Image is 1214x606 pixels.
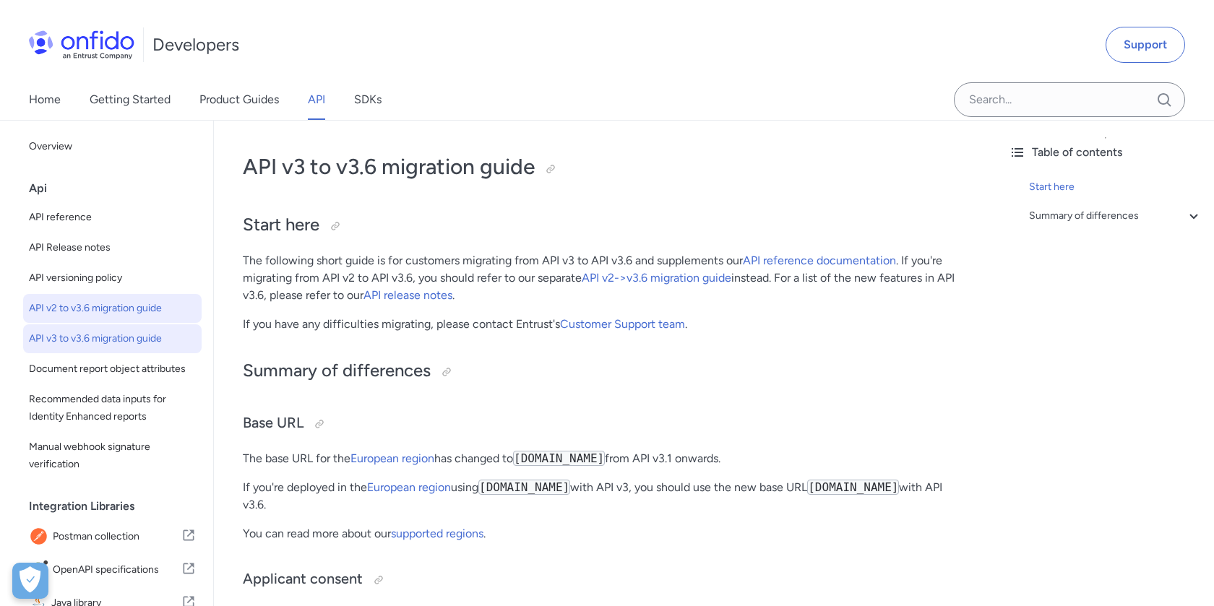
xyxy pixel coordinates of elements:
span: Postman collection [53,527,181,547]
code: [DOMAIN_NAME] [478,480,570,495]
a: Product Guides [199,79,279,120]
img: IconPostman collection [29,527,53,547]
a: Support [1106,27,1185,63]
h2: Start here [243,213,968,238]
span: API v3 to v3.6 migration guide [29,330,196,347]
h3: Applicant consent [243,568,968,592]
p: The following short guide is for customers migrating from API v3 to API v3.6 and supplements our ... [243,252,968,304]
a: Customer Support team [560,317,685,331]
a: API Release notes [23,233,202,262]
a: API v2 to v3.6 migration guide [23,294,202,323]
a: API [308,79,325,120]
span: API reference [29,209,196,226]
a: European region [350,451,434,465]
a: supported regions [391,527,483,540]
code: [DOMAIN_NAME] [807,480,899,495]
a: Getting Started [90,79,171,120]
h1: API v3 to v3.6 migration guide [243,152,968,181]
code: [DOMAIN_NAME] [513,451,605,466]
a: Home [29,79,61,120]
span: OpenAPI specifications [53,560,181,580]
p: If you're deployed in the using with API v3, you should use the new base URL with API v3.6. [243,479,968,514]
span: API v2 to v3.6 migration guide [29,300,196,317]
a: API v2->v3.6 migration guide [582,271,731,285]
span: Overview [29,138,196,155]
h2: Summary of differences [243,359,968,384]
div: Table of contents [1009,144,1202,161]
img: IconOpenAPI specifications [29,560,53,580]
a: IconPostman collectionPostman collection [23,521,202,553]
div: Integration Libraries [29,492,207,521]
a: Start here [1029,178,1202,196]
a: API reference documentation [743,254,896,267]
a: API versioning policy [23,264,202,293]
button: Open Preferences [12,563,48,599]
a: API v3 to v3.6 migration guide [23,324,202,353]
span: Manual webhook signature verification [29,438,196,473]
a: Manual webhook signature verification [23,433,202,479]
p: The base URL for the has changed to from API v3.1 onwards. [243,450,968,467]
div: Cookie Preferences [12,563,48,599]
input: Onfido search input field [954,82,1185,117]
p: If you have any difficulties migrating, please contact Entrust's . [243,316,968,333]
p: You can read more about our . [243,525,968,542]
a: Recommended data inputs for Identity Enhanced reports [23,385,202,431]
span: API Release notes [29,239,196,256]
h3: Base URL [243,412,968,436]
a: European region [367,480,451,494]
a: Summary of differences [1029,207,1202,225]
h1: Developers [152,33,239,56]
span: API versioning policy [29,269,196,287]
span: Recommended data inputs for Identity Enhanced reports [29,391,196,425]
img: Onfido Logo [29,30,134,59]
div: Api [29,174,207,203]
a: API reference [23,203,202,232]
a: SDKs [354,79,382,120]
span: Document report object attributes [29,360,196,378]
a: API release notes [363,288,452,302]
a: IconOpenAPI specificationsOpenAPI specifications [23,554,202,586]
a: Overview [23,132,202,161]
a: Document report object attributes [23,355,202,384]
